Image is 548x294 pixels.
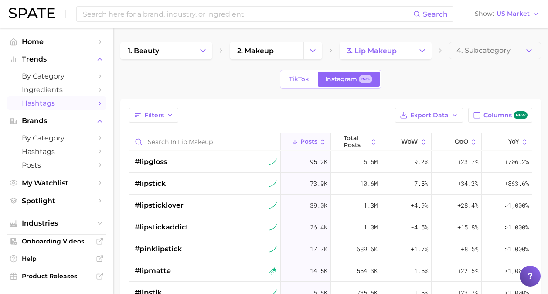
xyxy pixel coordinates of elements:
span: Help [22,255,92,263]
button: Change Category [303,42,322,59]
button: WoW [381,133,431,150]
span: Posts [22,161,92,169]
span: >1,000% [504,201,529,209]
span: Posts [300,138,317,145]
button: 4. Subcategory [449,42,541,59]
a: 2. makeup [230,42,303,59]
img: instagram sustained riser [269,223,277,231]
span: 1.0m [364,222,378,232]
span: 14.5k [310,266,327,276]
span: #lipsticklover [135,200,184,211]
span: #lipstick [135,178,166,189]
span: TikTok [289,75,309,83]
span: Beta [361,75,370,83]
span: Total Posts [344,135,368,148]
span: Search [423,10,448,18]
a: by Category [7,69,106,83]
a: Hashtags [7,145,106,158]
button: #lipstickaddictinstagram sustained riser26.4k1.0m-4.5%+15.8%>1,000% [129,216,532,238]
button: #lipstickloverinstagram sustained riser39.0k1.3m+4.9%+28.4%>1,000% [129,195,532,216]
span: 39.0k [310,200,327,211]
span: 4. Subcategory [456,47,511,55]
span: +22.6% [457,266,478,276]
span: +23.7% [457,157,478,167]
span: Filters [144,112,164,119]
span: 1.3m [364,200,378,211]
a: My Watchlist [7,176,106,190]
button: Change Category [194,42,212,59]
span: Ingredients [22,85,92,94]
span: >1,000% [504,223,529,231]
button: #lipglossinstagram sustained riser95.2k6.6m-9.2%+23.7%+706.2% [129,151,532,173]
span: 554.3k [357,266,378,276]
span: 95.2k [310,157,327,167]
a: Ingredients [7,83,106,96]
span: >1,000% [504,267,529,275]
input: Search in lip makeup [129,133,280,150]
a: TikTok [282,72,317,87]
img: instagram sustained riser [269,245,277,253]
span: -9.2% [411,157,428,167]
span: Product Releases [22,272,92,280]
img: SPATE [9,8,55,18]
span: #pinklipstick [135,244,182,254]
button: Filters [129,108,178,123]
span: 10.6m [360,178,378,189]
span: +34.2% [457,178,478,189]
span: 3. lip makeup [347,47,397,55]
span: My Watchlist [22,179,92,187]
span: QoQ [455,138,468,145]
button: Trends [7,53,106,66]
span: +28.4% [457,200,478,211]
button: Export Data [395,108,463,123]
span: >1,000% [504,245,529,253]
span: +4.9% [411,200,428,211]
span: Export Data [410,112,449,119]
span: -7.5% [411,178,428,189]
a: InstagramBeta [318,72,380,87]
span: Trends [22,55,92,63]
a: Posts [7,158,106,172]
img: instagram sustained riser [269,158,277,166]
span: by Category [22,72,92,80]
span: by Category [22,134,92,142]
span: Spotlight [22,197,92,205]
span: 1. beauty [128,47,159,55]
span: YoY [508,138,519,145]
span: -1.5% [411,266,428,276]
img: instagram sustained riser [269,202,277,209]
button: #pinklipstickinstagram sustained riser17.7k689.6k+1.7%+8.5%>1,000% [129,238,532,260]
span: WoW [401,138,418,145]
span: Brands [22,117,92,125]
button: Change Category [413,42,432,59]
span: #lipgloss [135,157,167,167]
a: Onboarding Videos [7,235,106,248]
span: 689.6k [357,244,378,254]
a: Product Releases [7,270,106,283]
span: Home [22,38,92,46]
img: instagram sustained riser [269,180,277,188]
a: Hashtags [7,96,106,110]
button: Brands [7,114,106,127]
button: #lipstickinstagram sustained riser73.9k10.6m-7.5%+34.2%+863.6% [129,173,532,195]
span: new [514,111,528,120]
span: Hashtags [22,99,92,107]
span: Hashtags [22,147,92,156]
span: Show [475,11,494,16]
img: instagram rising star [269,267,277,275]
span: +1.7% [411,244,428,254]
button: ShowUS Market [473,8,541,20]
span: 2. makeup [237,47,274,55]
span: +706.2% [504,157,529,167]
span: 73.9k [310,178,327,189]
button: Total Posts [331,133,381,150]
button: YoY [482,133,532,150]
span: Columns [483,111,528,120]
span: +15.8% [457,222,478,232]
span: Instagram [325,75,357,83]
span: +863.6% [504,178,529,189]
a: by Category [7,131,106,145]
a: Home [7,35,106,48]
input: Search here for a brand, industry, or ingredient [82,7,413,21]
span: Industries [22,219,92,227]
